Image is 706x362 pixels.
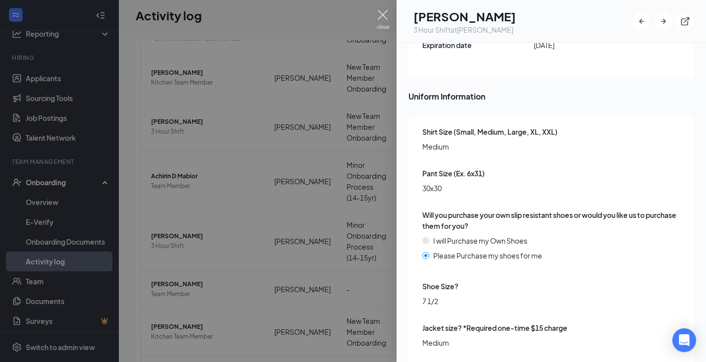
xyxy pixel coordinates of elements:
svg: ArrowLeftNew [637,16,647,26]
span: Pant Size (Ex. 6x31) [422,168,485,179]
span: Medium [422,337,682,348]
h1: [PERSON_NAME] [413,8,516,25]
div: Open Intercom Messenger [672,328,696,352]
span: Jacket size? *Required one-time $15 charge [422,322,567,333]
span: Shirt Size (Small, Medium, Large, XL, XXL) [422,126,557,137]
button: ExternalLink [676,12,694,30]
svg: ArrowRight [658,16,668,26]
span: Uniform Information [408,90,694,103]
button: ArrowRight [655,12,672,30]
span: [DATE] [534,40,645,51]
span: Medium [422,141,682,152]
span: Will you purchase your own slip resistant shoes or would you like us to purchase them for you? [422,209,682,231]
span: Shoe Size? [422,281,458,292]
span: Please Purchase my shoes for me [433,250,542,261]
button: ArrowLeftNew [633,12,651,30]
span: I will Purchase my Own Shoes [433,235,527,246]
span: 30x30 [422,183,682,194]
svg: ExternalLink [680,16,690,26]
div: 3 Hour Shift at [PERSON_NAME] [413,25,516,35]
span: Expiration date [422,40,534,51]
span: 7 1/2 [422,296,682,307]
